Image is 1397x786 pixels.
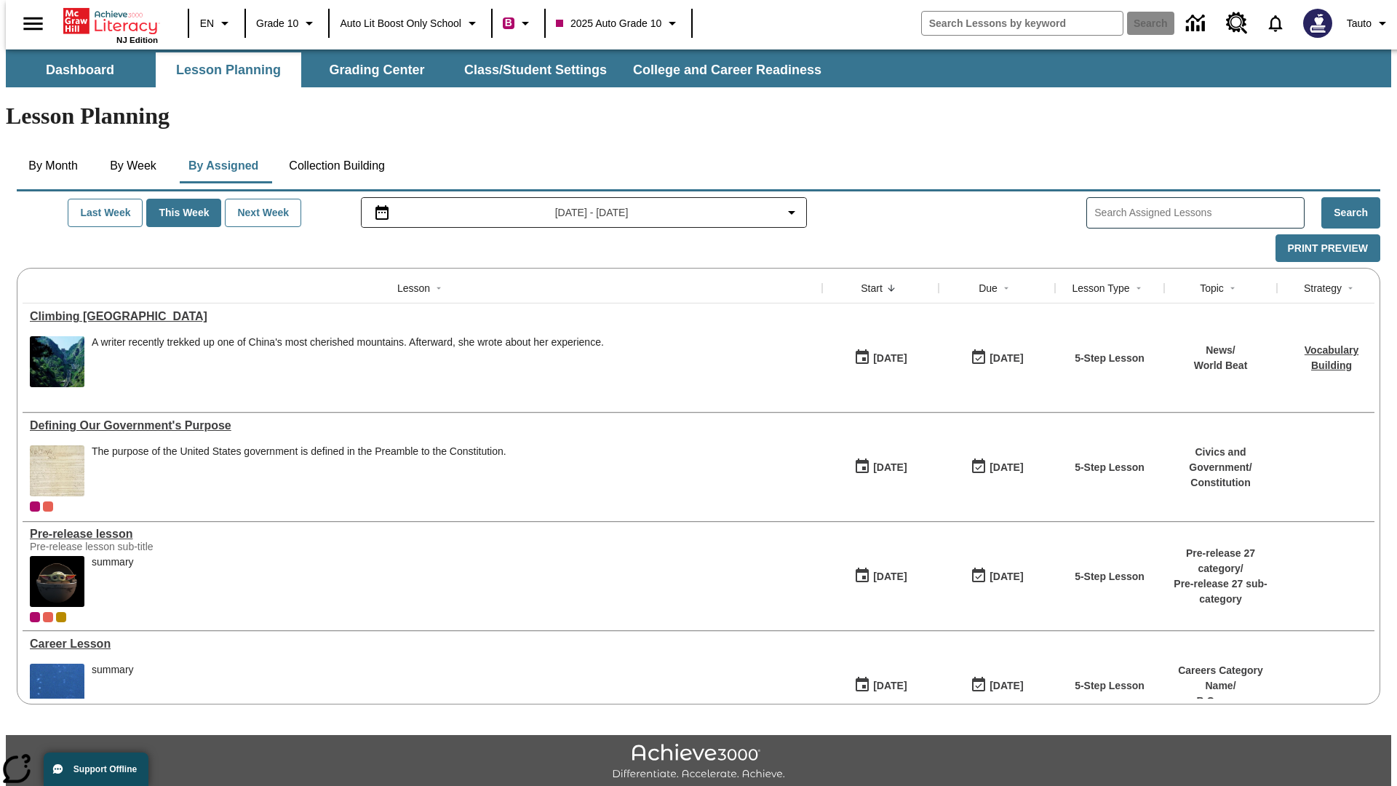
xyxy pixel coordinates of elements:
button: Open side menu [12,2,55,45]
span: NJ Edition [116,36,158,44]
span: B [505,14,512,32]
p: Civics and Government / [1171,445,1270,475]
span: [DATE] - [DATE] [555,205,629,221]
div: Current Class [30,612,40,622]
button: Profile/Settings [1341,10,1397,36]
button: Search [1321,197,1380,229]
div: SubNavbar [6,49,1391,87]
button: Select the date range menu item [367,204,801,221]
span: summary [92,556,134,607]
span: Tauto [1347,16,1372,31]
p: Constitution [1171,475,1270,491]
div: Home [63,5,158,44]
img: hero alt text [30,556,84,607]
a: Home [63,7,158,36]
div: Lesson Type [1072,281,1129,295]
button: Sort [998,279,1015,297]
div: A writer recently trekked up one of China's most cherished mountains. Afterward, she wrote about ... [92,336,604,387]
div: summary [92,664,134,715]
div: The purpose of the United States government is defined in the Preamble to the Constitution. [92,445,506,496]
button: 01/13/25: First time the lesson was available [849,672,912,699]
a: Pre-release lesson, Lessons [30,528,815,541]
p: 5-Step Lesson [1075,460,1145,475]
div: A writer recently trekked up one of China's most cherished mountains. Afterward, she wrote about ... [92,336,604,349]
button: Lesson Planning [156,52,301,87]
button: By Month [17,148,89,183]
img: fish [30,664,84,715]
div: OL 2025 Auto Grade 11 [43,501,53,512]
p: 5-Step Lesson [1075,678,1145,694]
button: 03/31/26: Last day the lesson can be accessed [966,453,1028,481]
button: Collection Building [277,148,397,183]
button: Support Offline [44,753,148,786]
p: B Careers [1171,694,1270,709]
div: Start [861,281,883,295]
div: Defining Our Government's Purpose [30,419,815,432]
div: SubNavbar [6,52,835,87]
div: Climbing Mount Tai [30,310,815,323]
div: Career Lesson [30,638,815,651]
a: Resource Center, Will open in new tab [1217,4,1257,43]
button: Select a new avatar [1294,4,1341,42]
div: The purpose of the United States government is defined in the Preamble to the Constitution. [92,445,506,458]
div: summary [92,664,134,676]
button: Grade: Grade 10, Select a grade [250,10,324,36]
button: Class/Student Settings [453,52,618,87]
button: 01/17/26: Last day the lesson can be accessed [966,672,1028,699]
a: Defining Our Government's Purpose, Lessons [30,419,815,432]
h1: Lesson Planning [6,103,1391,130]
p: News / [1194,343,1248,358]
div: Topic [1200,281,1224,295]
p: 5-Step Lesson [1075,569,1145,584]
div: Strategy [1304,281,1342,295]
div: summary [92,556,134,568]
button: Dashboard [7,52,153,87]
a: Data Center [1177,4,1217,44]
div: [DATE] [990,458,1023,477]
button: By Week [97,148,170,183]
a: Notifications [1257,4,1294,42]
button: Sort [883,279,900,297]
button: Sort [1224,279,1241,297]
button: College and Career Readiness [621,52,833,87]
input: Search Assigned Lessons [1094,202,1304,223]
a: Vocabulary Building [1305,344,1358,371]
button: Next Week [225,199,301,227]
button: By Assigned [177,148,270,183]
a: Climbing Mount Tai, Lessons [30,310,815,323]
div: [DATE] [873,458,907,477]
div: [DATE] [873,568,907,586]
div: [DATE] [990,568,1023,586]
div: Current Class [30,501,40,512]
div: [DATE] [990,349,1023,368]
div: Due [979,281,998,295]
div: [DATE] [873,677,907,695]
p: Pre-release 27 sub-category [1171,576,1270,607]
button: Boost Class color is violet red. Change class color [497,10,540,36]
div: New 2025 class [56,612,66,622]
span: EN [200,16,214,31]
span: Grade 10 [256,16,298,31]
button: Grading Center [304,52,450,87]
span: 2025 Auto Grade 10 [556,16,661,31]
a: Career Lesson, Lessons [30,638,815,651]
div: Lesson [397,281,430,295]
button: School: Auto Lit Boost only School, Select your school [334,10,487,36]
input: search field [922,12,1123,35]
div: Pre-release lesson sub-title [30,541,248,552]
span: OL 2025 Auto Grade 11 [43,612,53,622]
p: Careers Category Name / [1171,663,1270,694]
p: Pre-release 27 category / [1171,546,1270,576]
button: Print Preview [1275,234,1380,263]
span: Support Offline [73,764,137,774]
p: 5-Step Lesson [1075,351,1145,366]
button: This Week [146,199,221,227]
button: 01/25/26: Last day the lesson can be accessed [966,563,1028,590]
img: Avatar [1303,9,1332,38]
div: [DATE] [873,349,907,368]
